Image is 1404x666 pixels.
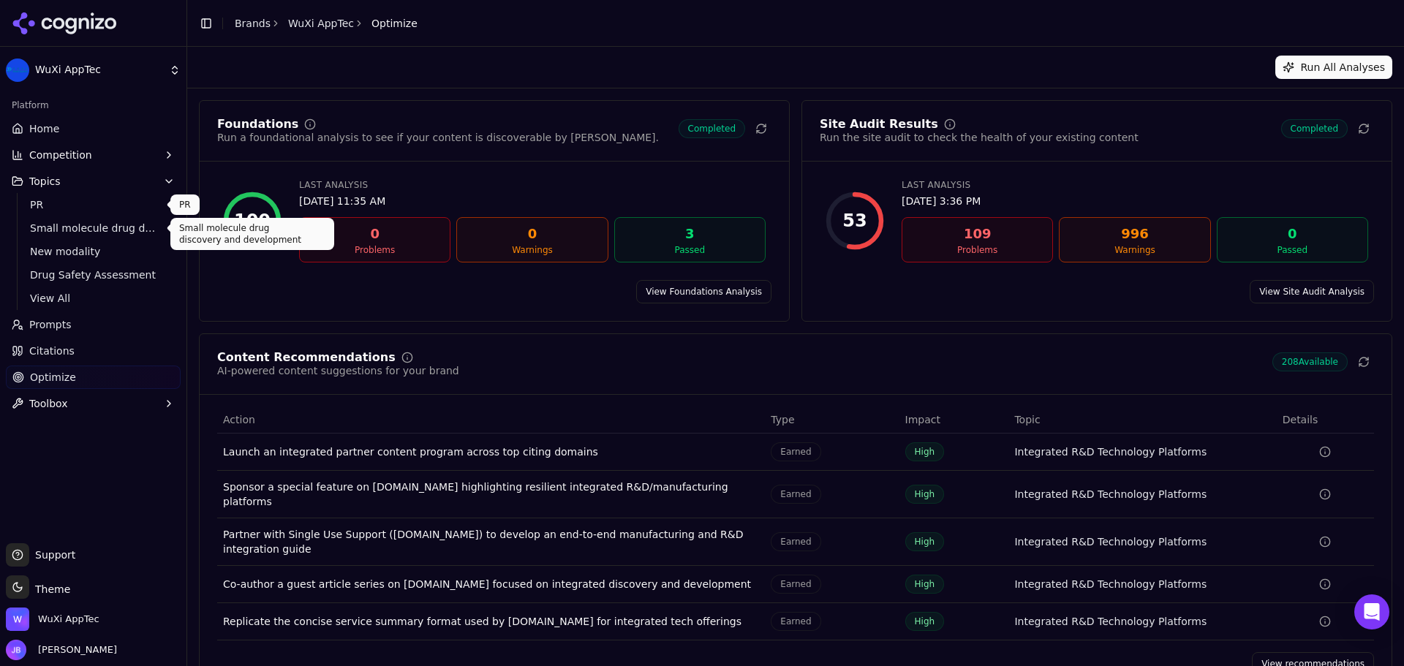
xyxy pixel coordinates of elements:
p: PR [179,199,191,211]
span: [PERSON_NAME] [32,643,117,656]
div: Passed [1223,244,1362,256]
div: Foundations [217,118,298,130]
img: WuXi AppTec [6,58,29,82]
div: Open Intercom Messenger [1354,594,1389,629]
span: Earned [771,442,820,461]
div: 0 [306,224,444,244]
span: High [905,575,945,594]
div: 53 [842,209,867,232]
span: Earned [771,612,820,631]
span: Theme [29,583,70,595]
div: Sponsor a special feature on [DOMAIN_NAME] highlighting resilient integrated R&D/manufacturing pl... [223,480,759,509]
span: Small molecule drug discovery and development [30,221,157,235]
div: Problems [908,244,1046,256]
div: Impact [905,412,1003,427]
div: Details [1283,412,1368,427]
a: Integrated R&D Technology Platforms [1014,534,1207,549]
div: 100 [234,209,271,232]
span: Toolbox [29,396,68,411]
a: Optimize [6,366,181,389]
img: Josef Bookert [6,640,26,660]
span: Prompts [29,317,72,332]
a: Integrated R&D Technology Platforms [1014,614,1207,629]
div: Site Audit Results [820,118,938,130]
span: Citations [29,344,75,358]
span: High [905,612,945,631]
div: Run a foundational analysis to see if your content is discoverable by [PERSON_NAME]. [217,130,659,145]
span: View All [30,291,157,306]
span: High [905,485,945,504]
a: Prompts [6,313,181,336]
a: Integrated R&D Technology Platforms [1014,444,1207,459]
button: Competition [6,143,181,167]
div: Last Analysis [902,179,1368,191]
span: Competition [29,148,92,162]
a: Integrated R&D Technology Platforms [1014,487,1207,502]
span: Optimize [371,16,418,31]
nav: breadcrumb [235,16,418,31]
a: Brands [235,18,271,29]
div: Platform [6,94,181,117]
div: 996 [1065,224,1204,244]
div: Launch an integrated partner content program across top citing domains [223,444,759,459]
span: WuXi AppTec [38,613,99,626]
span: Earned [771,532,820,551]
div: Passed [621,244,759,256]
a: New modality [24,241,163,262]
div: Content Recommendations [217,352,396,363]
p: Small molecule drug discovery and development [179,222,325,246]
div: Run the site audit to check the health of your existing content [820,130,1139,145]
a: Integrated R&D Technology Platforms [1014,577,1207,591]
span: Earned [771,485,820,504]
span: Topics [29,174,61,189]
a: View All [24,288,163,309]
button: Open user button [6,640,117,660]
a: Home [6,117,181,140]
a: PR [24,194,163,215]
button: Open organization switcher [6,608,99,631]
span: New modality [30,244,157,259]
div: Replicate the concise service summary format used by [DOMAIN_NAME] for integrated tech offerings [223,614,759,629]
div: Problems [306,244,444,256]
div: AI-powered content suggestions for your brand [217,363,459,378]
a: Drug Safety Assessment [24,265,163,285]
span: Drug Safety Assessment [30,268,157,282]
span: PR [30,197,157,212]
div: 0 [1223,224,1362,244]
button: Topics [6,170,181,193]
a: Citations [6,339,181,363]
div: Partner with Single Use Support ([DOMAIN_NAME]) to develop an end-to-end manufacturing and R&D in... [223,527,759,556]
span: High [905,442,945,461]
span: WuXi AppTec [35,64,163,77]
a: WuXi AppTec [288,16,354,31]
img: WuXi AppTec [6,608,29,631]
span: Optimize [30,370,76,385]
div: [DATE] 11:35 AM [299,194,766,208]
div: Topic [1014,412,1270,427]
span: Support [29,548,75,562]
span: High [905,532,945,551]
div: 3 [621,224,759,244]
a: Small molecule drug discovery and development [24,218,163,238]
div: Co-author a guest article series on [DOMAIN_NAME] focused on integrated discovery and development [223,577,759,591]
a: View Foundations Analysis [636,280,771,303]
div: Action [223,412,759,427]
span: Home [29,121,59,136]
div: 0 [463,224,601,244]
div: Data table [217,406,1374,640]
div: Last Analysis [299,179,766,191]
div: Type [771,412,893,427]
span: Earned [771,575,820,594]
span: 208 Available [1272,352,1348,371]
div: Warnings [463,244,601,256]
span: Completed [679,119,745,138]
div: Warnings [1065,244,1204,256]
a: View Site Audit Analysis [1250,280,1374,303]
button: Toolbox [6,392,181,415]
div: [DATE] 3:36 PM [902,194,1368,208]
